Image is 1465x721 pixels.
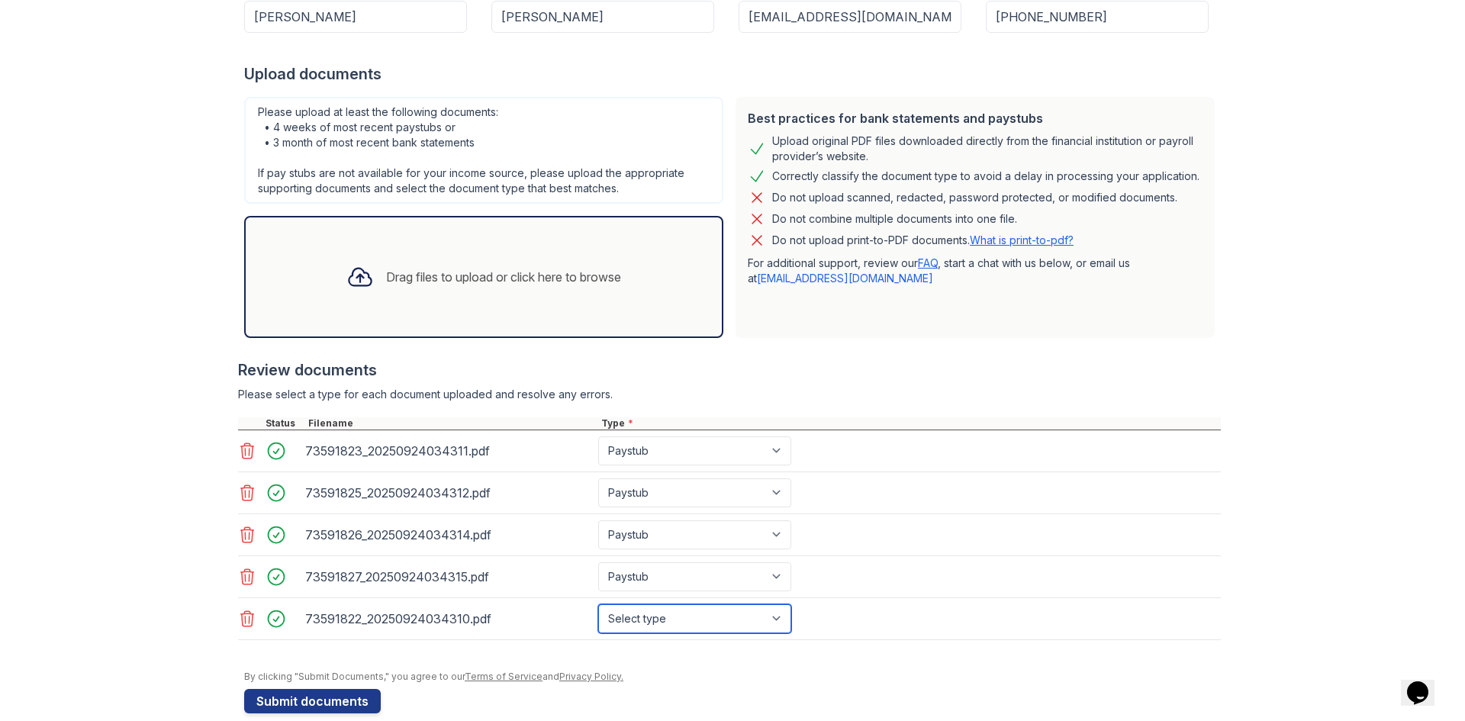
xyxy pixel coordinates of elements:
a: What is print-to-pdf? [970,233,1074,246]
div: Type [598,417,1221,430]
div: Please select a type for each document uploaded and resolve any errors. [238,387,1221,402]
div: 73591827_20250924034315.pdf [305,565,592,589]
div: Review documents [238,359,1221,381]
div: Do not upload scanned, redacted, password protected, or modified documents. [772,188,1177,207]
div: Do not combine multiple documents into one file. [772,210,1017,228]
a: [EMAIL_ADDRESS][DOMAIN_NAME] [757,272,933,285]
a: Privacy Policy. [559,671,623,682]
div: Drag files to upload or click here to browse [386,268,621,286]
div: Please upload at least the following documents: • 4 weeks of most recent paystubs or • 3 month of... [244,97,723,204]
div: 73591825_20250924034312.pdf [305,481,592,505]
a: FAQ [918,256,938,269]
div: Filename [305,417,598,430]
div: Upload documents [244,63,1221,85]
p: For additional support, review our , start a chat with us below, or email us at [748,256,1203,286]
div: Status [262,417,305,430]
iframe: chat widget [1401,660,1450,706]
div: Upload original PDF files downloaded directly from the financial institution or payroll provider’... [772,134,1203,164]
div: 73591823_20250924034311.pdf [305,439,592,463]
div: 73591826_20250924034314.pdf [305,523,592,547]
button: Submit documents [244,689,381,713]
p: Do not upload print-to-PDF documents. [772,233,1074,248]
div: By clicking "Submit Documents," you agree to our and [244,671,1221,683]
div: Correctly classify the document type to avoid a delay in processing your application. [772,167,1199,185]
div: 73591822_20250924034310.pdf [305,607,592,631]
div: Best practices for bank statements and paystubs [748,109,1203,127]
a: Terms of Service [465,671,543,682]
